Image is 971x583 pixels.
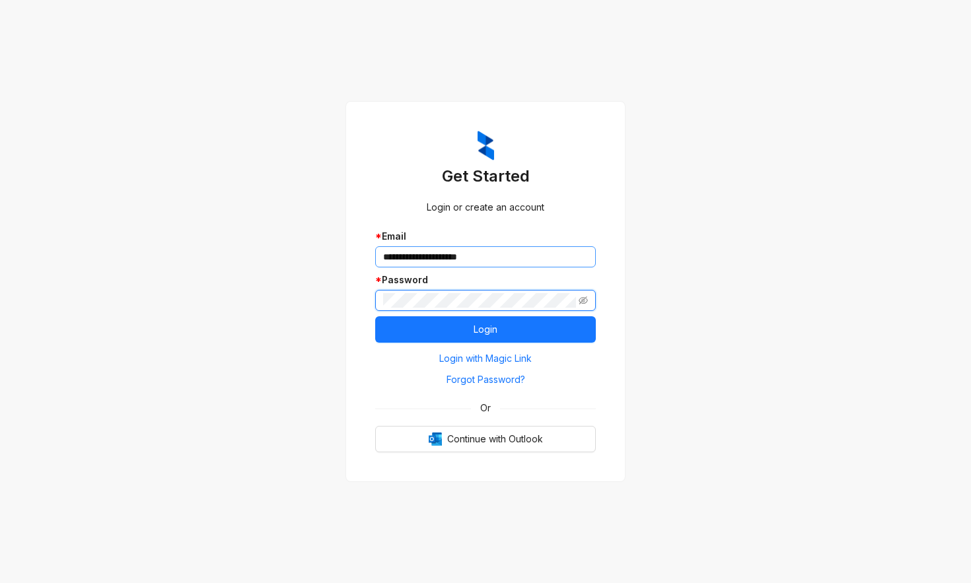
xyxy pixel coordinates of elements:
[429,432,442,446] img: Outlook
[375,426,596,452] button: OutlookContinue with Outlook
[375,316,596,343] button: Login
[375,166,596,187] h3: Get Started
[447,372,525,387] span: Forgot Password?
[375,369,596,390] button: Forgot Password?
[471,401,500,415] span: Or
[375,273,596,287] div: Password
[447,432,543,446] span: Continue with Outlook
[474,322,497,337] span: Login
[478,131,494,161] img: ZumaIcon
[375,229,596,244] div: Email
[375,200,596,215] div: Login or create an account
[579,296,588,305] span: eye-invisible
[439,351,532,366] span: Login with Magic Link
[375,348,596,369] button: Login with Magic Link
